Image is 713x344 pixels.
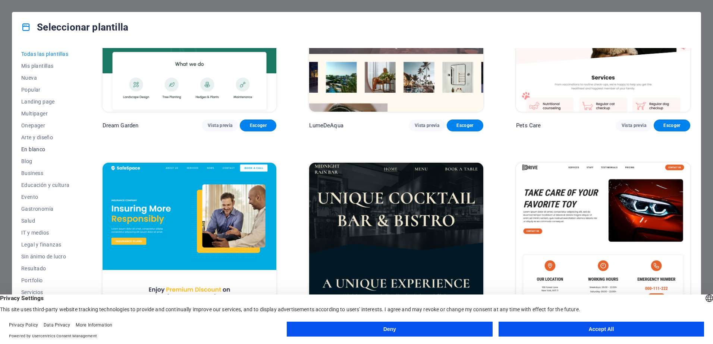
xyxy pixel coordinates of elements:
span: Evento [21,194,70,200]
button: Escoger [240,120,276,131]
button: Salud [21,215,70,227]
button: Evento [21,191,70,203]
button: Vista previa [409,120,445,131]
span: Sin ánimo de lucro [21,254,70,259]
span: Portfolio [21,277,70,283]
span: Business [21,170,70,176]
span: Popular [21,87,70,93]
span: Vista previa [208,122,232,128]
p: LumeDeAqua [309,122,343,129]
button: Educación y cultura [21,179,70,191]
button: Vista previa [616,120,652,131]
span: IT y medios [21,230,70,236]
button: Blog [21,155,70,167]
span: Onepager [21,122,70,128]
span: Salud [21,218,70,224]
span: Nueva [21,75,70,81]
span: En blanco [21,146,70,152]
span: Escoger [453,122,477,128]
span: Vista previa [415,122,439,128]
span: Gastronomía [21,206,70,212]
span: Servicios [21,289,70,295]
img: Midnight Rain Bar [309,163,483,323]
button: Escoger [654,120,690,131]
h4: Seleccionar plantilla [21,21,128,33]
span: Escoger [246,122,270,128]
button: Mis plantillas [21,60,70,72]
span: Legal y finanzas [21,242,70,248]
button: Onepager [21,120,70,131]
button: Arte y diseño [21,131,70,143]
button: Business [21,167,70,179]
span: Vista previa [622,122,646,128]
button: Sin ánimo de lucro [21,251,70,262]
button: Portfolio [21,274,70,286]
button: Gastronomía [21,203,70,215]
span: Resultado [21,265,70,271]
button: Servicios [21,286,70,298]
span: Mis plantillas [21,63,70,69]
span: Todas las plantillas [21,51,70,57]
span: Educación y cultura [21,182,70,188]
span: Escoger [660,122,684,128]
span: Multipager [21,111,70,117]
button: Legal y finanzas [21,239,70,251]
button: Landing page [21,96,70,108]
button: Popular [21,84,70,96]
button: Vista previa [202,120,238,131]
p: Pets Care [516,122,541,129]
span: Arte y diseño [21,134,70,140]
button: Todas las plantillas [21,48,70,60]
img: Drive [516,163,690,323]
button: Escoger [447,120,483,131]
p: Dream Garden [103,122,139,129]
button: Multipager [21,108,70,120]
img: SafeSpace [103,163,277,323]
span: Blog [21,158,70,164]
span: Landing page [21,99,70,105]
button: Nueva [21,72,70,84]
button: En blanco [21,143,70,155]
button: IT y medios [21,227,70,239]
button: Resultado [21,262,70,274]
